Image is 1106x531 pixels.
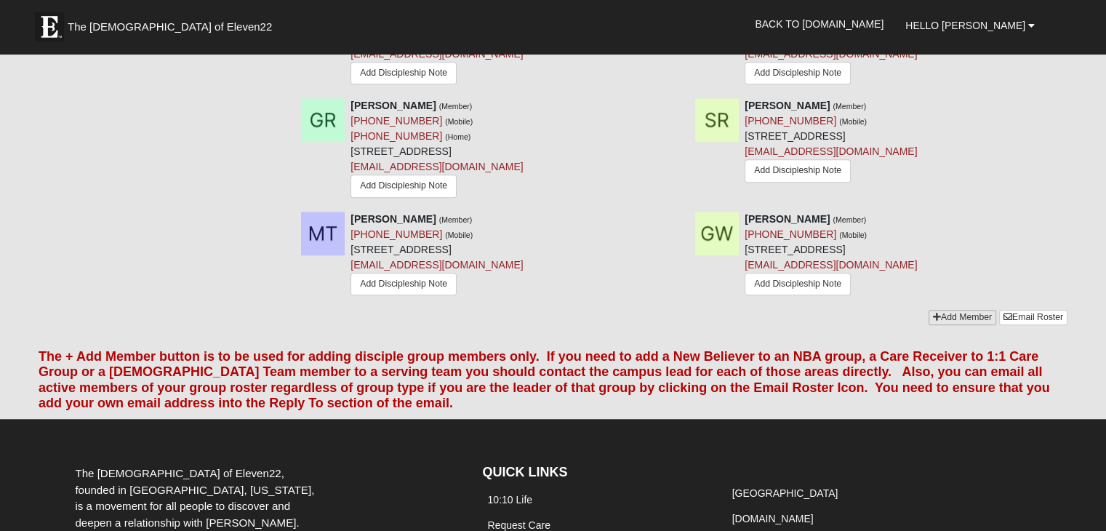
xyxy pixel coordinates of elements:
a: Email Roster [999,310,1067,325]
span: Hello [PERSON_NAME] [905,20,1025,31]
small: (Member) [439,215,473,224]
a: [PHONE_NUMBER] [350,130,442,142]
font: The + Add Member button is to be used for adding disciple group members only. If you need to add ... [39,349,1050,411]
a: The [DEMOGRAPHIC_DATA] of Eleven22 [28,5,318,41]
a: Hello [PERSON_NAME] [894,7,1046,44]
img: Eleven22 logo [35,12,64,41]
strong: [PERSON_NAME] [350,100,436,111]
a: [PHONE_NUMBER] [745,115,836,127]
a: Add Discipleship Note [350,175,457,197]
a: [EMAIL_ADDRESS][DOMAIN_NAME] [745,259,917,271]
a: [PHONE_NUMBER] [350,228,442,240]
div: [STREET_ADDRESS] [350,212,523,299]
small: (Mobile) [445,231,473,239]
small: (Member) [439,102,473,111]
a: [GEOGRAPHIC_DATA] [732,487,838,499]
a: Add Discipleship Note [350,273,457,295]
a: Add Discipleship Note [350,62,457,84]
strong: [PERSON_NAME] [350,213,436,225]
strong: [PERSON_NAME] [745,213,830,225]
a: Back to [DOMAIN_NAME] [744,6,894,42]
span: The [DEMOGRAPHIC_DATA] of Eleven22 [68,20,272,34]
small: (Home) [445,132,470,141]
a: Add Member [929,310,996,325]
a: [EMAIL_ADDRESS][DOMAIN_NAME] [350,161,523,172]
div: [STREET_ADDRESS] [745,98,917,185]
a: [PHONE_NUMBER] [350,115,442,127]
a: [EMAIL_ADDRESS][DOMAIN_NAME] [350,48,523,60]
a: [EMAIL_ADDRESS][DOMAIN_NAME] [350,259,523,271]
a: 10:10 Life [487,494,532,506]
a: [PHONE_NUMBER] [745,228,836,240]
small: (Mobile) [839,231,867,239]
a: Add Discipleship Note [745,273,851,295]
small: (Member) [833,102,866,111]
a: [EMAIL_ADDRESS][DOMAIN_NAME] [745,48,917,60]
div: [STREET_ADDRESS] [745,212,917,299]
div: [STREET_ADDRESS] [350,98,523,201]
strong: [PERSON_NAME] [745,100,830,111]
small: (Member) [833,215,866,224]
small: (Mobile) [839,117,867,126]
a: [EMAIL_ADDRESS][DOMAIN_NAME] [745,145,917,157]
h4: QUICK LINKS [482,465,705,481]
a: Add Discipleship Note [745,62,851,84]
a: Add Discipleship Note [745,159,851,182]
small: (Mobile) [445,117,473,126]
